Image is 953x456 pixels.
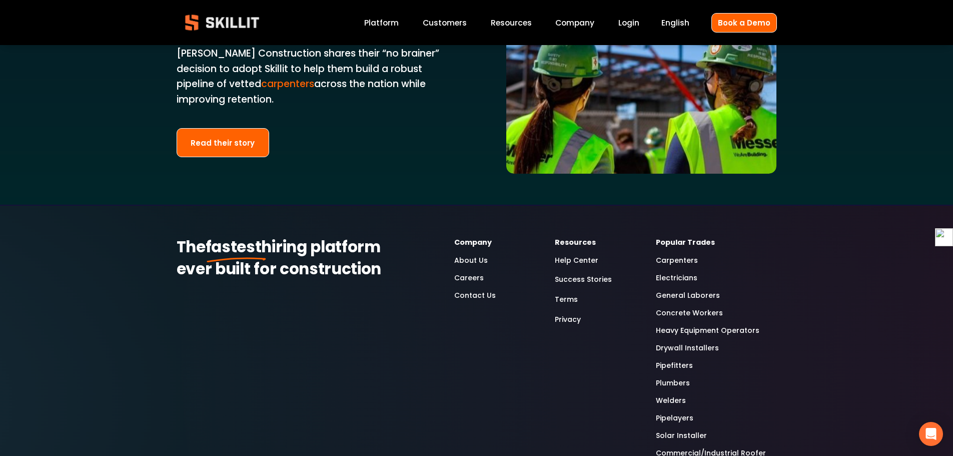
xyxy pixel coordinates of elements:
[919,422,943,446] div: Open Intercom Messenger
[656,272,697,284] a: Electricians
[555,293,578,306] a: Terms
[661,16,689,30] div: language picker
[656,377,690,389] a: Plumbers
[555,313,581,326] a: Privacy
[555,237,596,249] strong: Resources
[656,342,719,354] a: Drywall Installers
[656,325,759,336] a: Heavy Equipment Operators
[454,237,492,249] strong: Company
[555,273,612,286] a: Success Stories
[177,7,383,48] strong: [PERSON_NAME]
[555,255,598,266] a: Help Center
[177,235,384,284] strong: hiring platform ever built for construction
[364,16,399,30] a: Platform
[935,228,953,246] img: toggle-logo.svg
[454,255,488,266] a: About Us
[177,46,447,108] p: [PERSON_NAME] Construction shares their “no brainer” decision to adopt Skillit to help them build...
[656,412,693,424] a: Pipelayers
[555,16,594,30] a: Company
[711,13,777,33] a: Book a Demo
[656,360,693,371] a: Pipefitters
[177,235,206,262] strong: The
[261,77,314,91] a: carpenters
[177,128,270,158] a: Read their story
[656,255,698,266] a: Carpenters
[656,237,715,249] strong: Popular Trades
[177,8,268,38] img: Skillit
[491,17,532,29] span: Resources
[454,290,496,301] a: Contact Us
[656,290,720,301] a: General Laborers
[661,17,689,29] span: English
[491,16,532,30] a: folder dropdown
[206,235,262,262] strong: fastest
[656,307,723,319] a: Concrete Workers
[423,16,467,30] a: Customers
[656,430,707,441] a: Solar Installer
[618,16,639,30] a: Login
[656,395,686,406] a: Welders
[454,272,484,284] a: Careers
